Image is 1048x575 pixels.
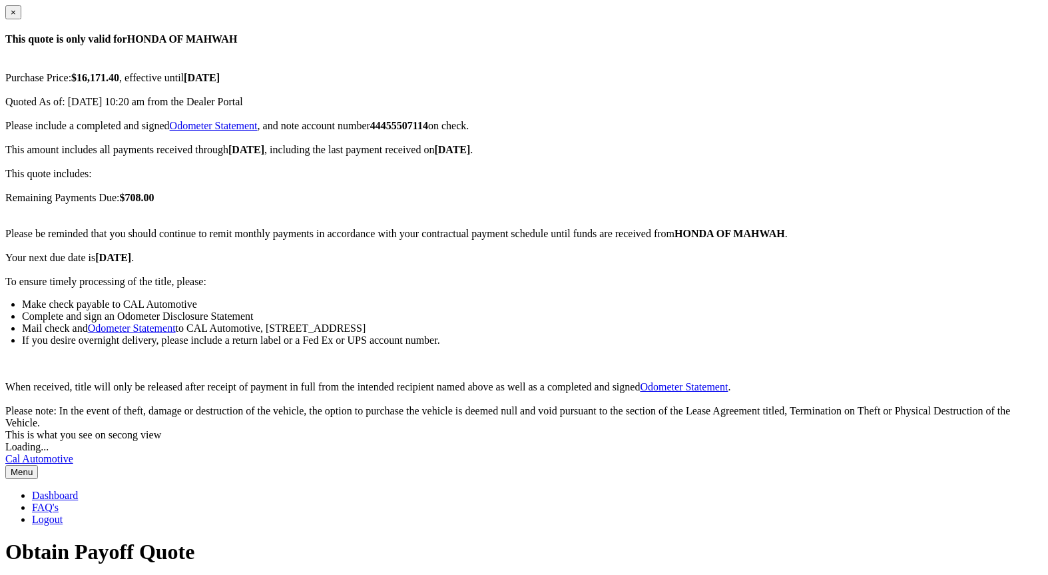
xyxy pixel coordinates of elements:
[95,252,131,263] b: [DATE]
[5,441,1043,453] div: Loading...
[32,502,59,513] a: FAQ's
[5,540,194,564] span: Obtain Payoff Quote
[5,33,1043,45] h4: This quote is only valid for
[370,120,428,131] b: 44455507114
[22,310,1043,322] li: Complete and sign an Odometer Disclosure Statement
[5,5,21,19] button: ×
[120,192,154,203] b: $708.00
[88,322,176,334] a: Odometer Statement
[5,120,1043,429] div: Please include a completed and signed , and note account number on check. This amount includes al...
[22,334,1043,346] li: If you desire overnight delivery, please include a return label or a Fed Ex or UPS account number.
[127,33,238,45] b: HONDA OF MAHWAH
[32,514,63,525] a: Logout
[5,465,38,479] button: Menu
[170,120,258,131] a: Odometer Statement
[5,33,1043,119] div: Purchase Price: , effective until Quoted As of: [DATE] 10:20 am from the Dealer Portal
[71,72,119,83] b: $16,171.40
[434,144,470,155] b: [DATE]
[228,144,264,155] b: [DATE]
[32,490,78,501] a: Dashboard
[22,322,1043,334] li: Mail check and to CAL Automotive, [STREET_ADDRESS]
[674,228,785,239] b: HONDA OF MAHWAH
[5,453,73,464] a: Cal Automotive
[5,429,1043,441] div: This is what you see on secong view
[184,72,220,83] b: [DATE]
[5,168,1043,216] div: This quote includes: Remaining Payments Due:
[640,381,728,392] a: Odometer Statement
[22,298,1043,310] li: Make check payable to CAL Automotive
[11,467,33,477] span: Menu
